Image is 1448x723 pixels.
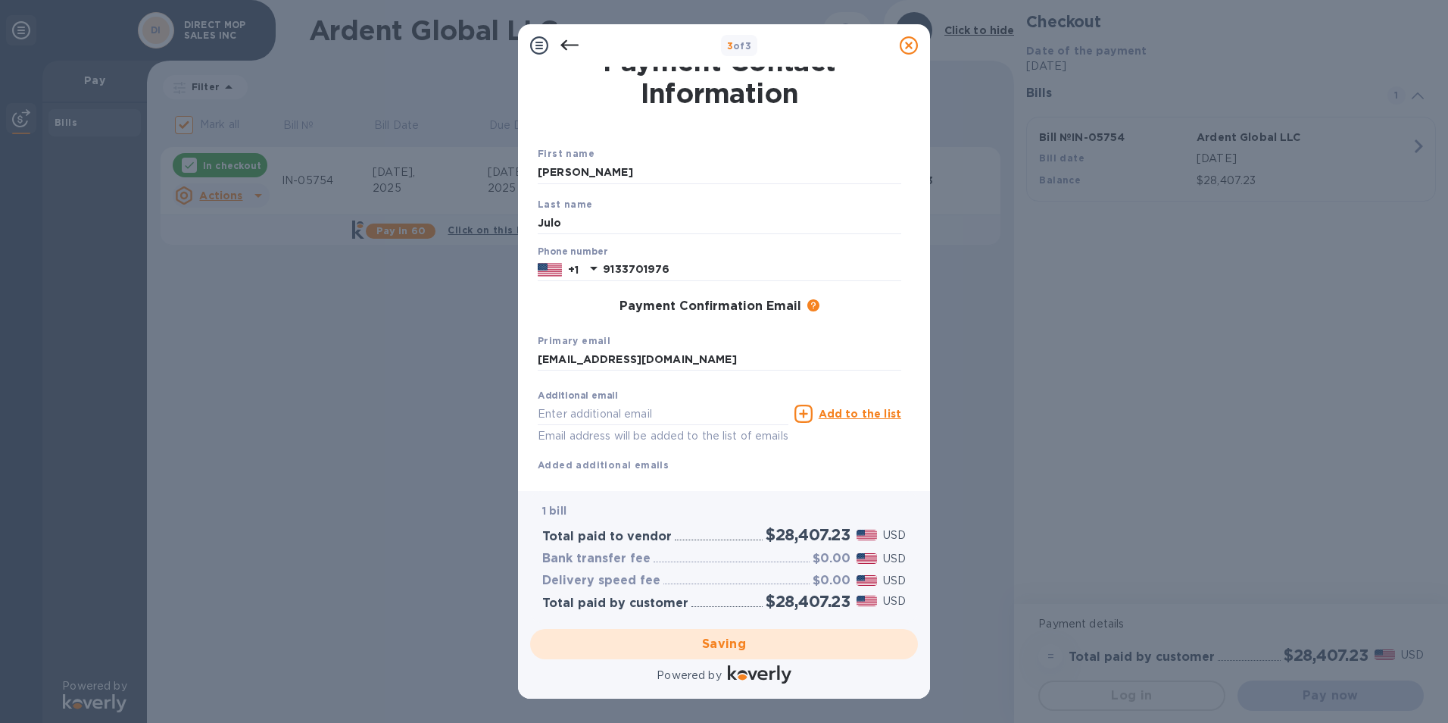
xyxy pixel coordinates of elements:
h3: Total paid to vendor [542,530,672,544]
p: USD [883,527,906,543]
input: Enter your phone number [603,258,901,281]
b: Added additional emails [538,459,669,471]
b: of 3 [727,40,752,52]
img: USD [857,530,877,540]
span: 3 [727,40,733,52]
p: Powered by [657,668,721,684]
p: +1 [568,262,579,277]
input: Enter your last name [538,211,901,234]
label: Additional email [538,392,618,401]
p: Email address will be added to the list of emails [538,427,788,445]
b: First name [538,148,594,159]
input: Enter your first name [538,161,901,184]
h3: Payment Confirmation Email [619,299,801,314]
b: Primary email [538,335,610,346]
u: Add to the list [819,408,901,420]
h2: $28,407.23 [766,592,850,611]
h3: Delivery speed fee [542,574,660,588]
h2: $28,407.23 [766,525,850,544]
b: 1 bill [542,505,566,517]
h3: $0.00 [813,552,850,566]
input: Enter your primary name [538,349,901,371]
h3: Bank transfer fee [542,552,651,566]
img: US [538,261,562,278]
h1: Payment Contact Information [538,45,901,109]
p: USD [883,573,906,589]
label: Phone number [538,248,607,257]
b: Last name [538,199,593,210]
input: Enter additional email [538,402,788,425]
img: USD [857,553,877,564]
p: USD [883,593,906,609]
h3: Total paid by customer [542,596,688,611]
img: Logo [728,665,791,684]
img: USD [857,596,877,606]
img: USD [857,575,877,586]
h3: $0.00 [813,574,850,588]
p: USD [883,551,906,567]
